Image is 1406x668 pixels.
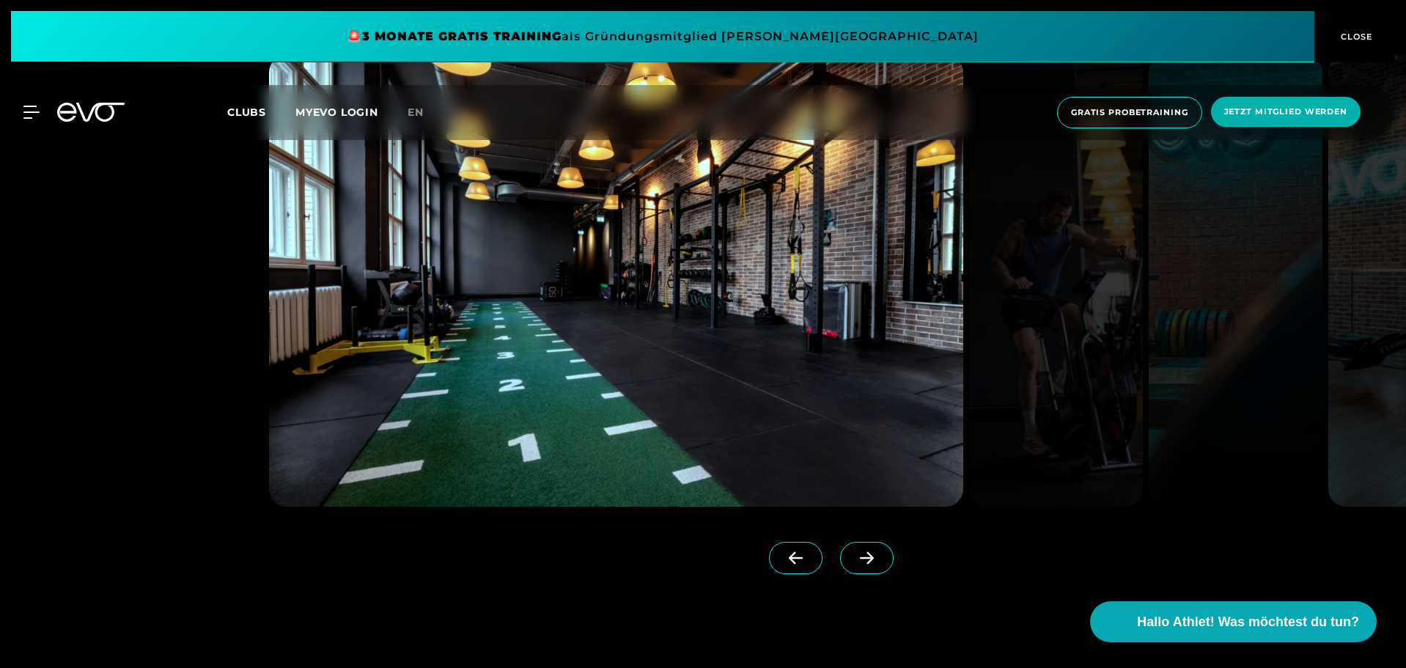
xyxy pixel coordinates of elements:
[969,55,1143,507] img: evofitness
[408,104,441,121] a: en
[1207,97,1365,128] a: Jetzt Mitglied werden
[227,106,266,119] span: Clubs
[1337,30,1373,43] span: CLOSE
[269,55,963,507] img: evofitness
[1053,97,1207,128] a: Gratis Probetraining
[227,105,295,119] a: Clubs
[408,106,424,119] span: en
[1090,601,1377,642] button: Hallo Athlet! Was möchtest du tun?
[1149,55,1322,507] img: evofitness
[1137,612,1359,632] span: Hallo Athlet! Was möchtest du tun?
[1314,11,1395,62] button: CLOSE
[1071,106,1188,119] span: Gratis Probetraining
[1224,106,1347,118] span: Jetzt Mitglied werden
[295,106,378,119] a: MYEVO LOGIN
